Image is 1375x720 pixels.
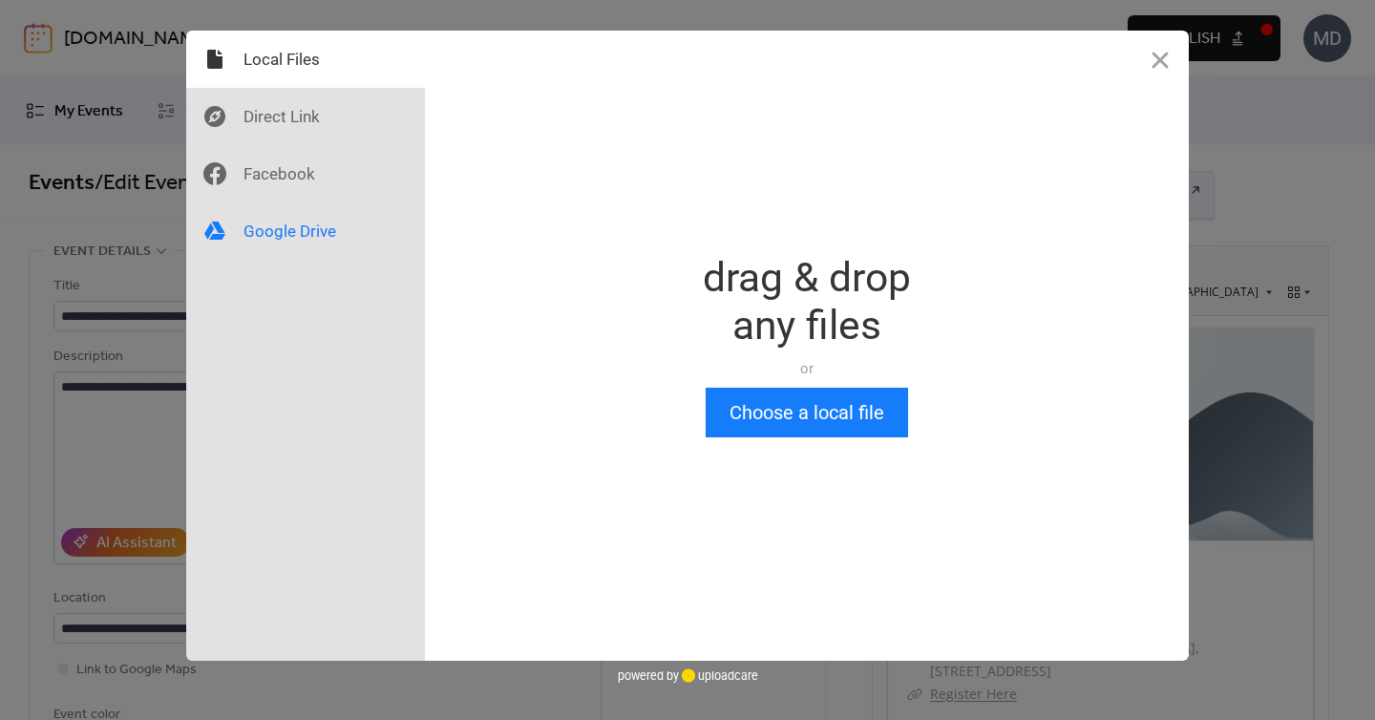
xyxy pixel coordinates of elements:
[186,145,425,202] div: Facebook
[186,31,425,88] div: Local Files
[703,254,911,349] div: drag & drop any files
[1132,31,1189,88] button: Close
[706,388,908,437] button: Choose a local file
[186,202,425,260] div: Google Drive
[679,668,758,683] a: uploadcare
[186,88,425,145] div: Direct Link
[703,359,911,378] div: or
[618,661,758,689] div: powered by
